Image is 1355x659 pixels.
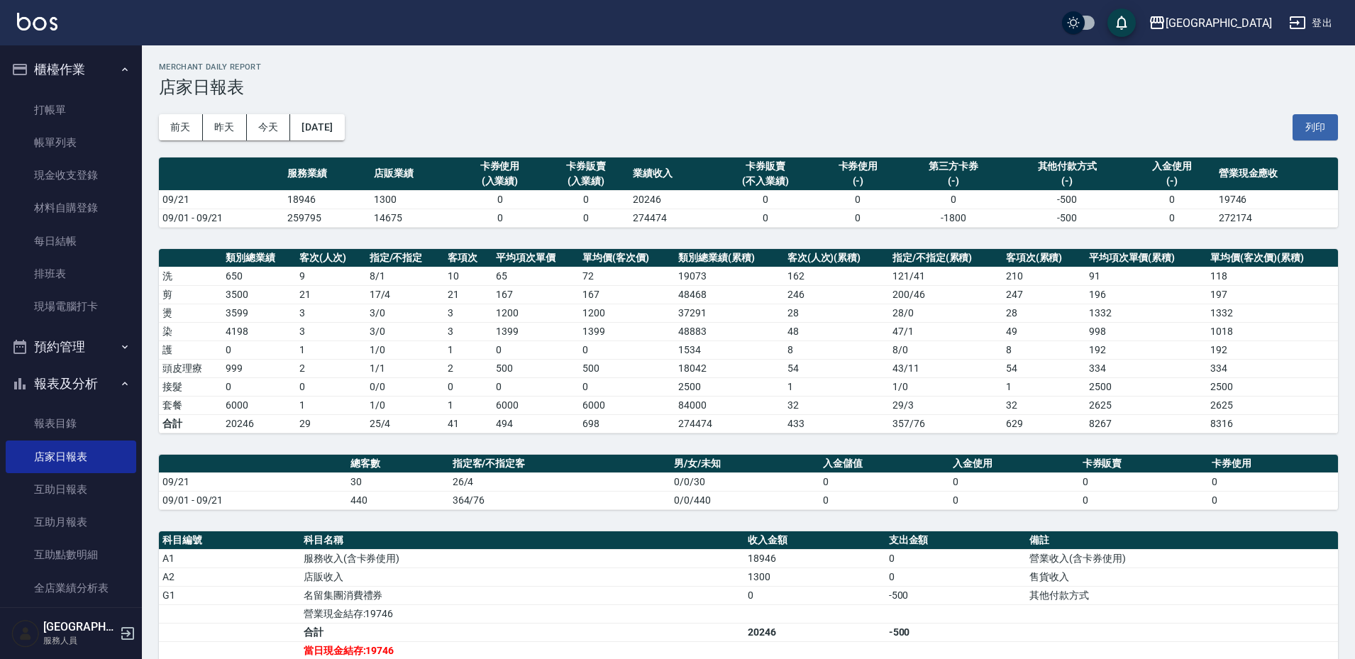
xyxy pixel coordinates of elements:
table: a dense table [159,455,1338,510]
th: 服務業績 [284,157,370,191]
th: 科目編號 [159,531,300,550]
a: 互助月報表 [6,506,136,538]
td: 48 [784,322,889,340]
td: 196 [1085,285,1207,304]
td: 20246 [744,623,885,641]
td: 0 [492,377,579,396]
td: 3500 [222,285,296,304]
a: 報表目錄 [6,407,136,440]
td: 28 [784,304,889,322]
td: 28 [1002,304,1085,322]
td: 1 [296,396,366,414]
td: 0 [579,377,675,396]
td: 0 [457,209,543,227]
th: 支出金額 [885,531,1027,550]
td: 2625 [1085,396,1207,414]
td: 6000 [579,396,675,414]
td: 0 [222,377,296,396]
td: 18042 [675,359,783,377]
td: 334 [1207,359,1338,377]
div: (-) [1132,174,1212,189]
td: -500 [1006,209,1129,227]
td: 0 [444,377,492,396]
td: 3 [296,304,366,322]
td: 0/0/440 [670,491,819,509]
td: -500 [885,586,1027,604]
td: A1 [159,549,300,567]
td: 0 [815,209,902,227]
td: 0 [716,190,815,209]
a: 打帳單 [6,94,136,126]
td: 17 / 4 [366,285,445,304]
td: 91 [1085,267,1207,285]
td: 1 [444,396,492,414]
td: 259795 [284,209,370,227]
td: 0 [885,549,1027,567]
td: 頭皮理療 [159,359,222,377]
td: 48883 [675,322,783,340]
th: 客次(人次)(累積) [784,249,889,267]
th: 業績收入 [629,157,716,191]
h3: 店家日報表 [159,77,1338,97]
button: save [1107,9,1136,37]
td: 店販收入 [300,567,744,586]
td: 54 [784,359,889,377]
td: 1 [784,377,889,396]
td: 440 [347,491,449,509]
td: 47 / 1 [889,322,1002,340]
td: 29 [296,414,366,433]
td: 1399 [492,322,579,340]
td: 0 [885,567,1027,586]
td: G1 [159,586,300,604]
td: 1200 [492,304,579,322]
td: 1300 [744,567,885,586]
td: 8 [784,340,889,359]
td: 0 [1129,190,1215,209]
td: 20246 [222,414,296,433]
td: 1018 [1207,322,1338,340]
td: 3 [296,322,366,340]
td: 0 [815,190,902,209]
td: -500 [885,623,1027,641]
a: 全店業績分析表 [6,572,136,604]
td: 18946 [744,549,885,567]
a: 互助日報表 [6,473,136,506]
td: 1 / 0 [889,377,1002,396]
td: 998 [1085,322,1207,340]
td: 燙 [159,304,222,322]
th: 收入金額 [744,531,885,550]
a: 營業統計分析表 [6,604,136,637]
button: 昨天 [203,114,247,140]
a: 互助點數明細 [6,538,136,571]
th: 平均項次單價(累積) [1085,249,1207,267]
th: 類別總業績(累積) [675,249,783,267]
td: 1 / 0 [366,396,445,414]
td: 162 [784,267,889,285]
button: 列印 [1293,114,1338,140]
td: 染 [159,322,222,340]
a: 帳單列表 [6,126,136,159]
th: 客次(人次) [296,249,366,267]
div: (入業績) [460,174,540,189]
td: 19746 [1215,190,1338,209]
td: 0 [819,472,949,491]
button: [DATE] [290,114,344,140]
td: 247 [1002,285,1085,304]
td: 698 [579,414,675,433]
div: [GEOGRAPHIC_DATA] [1166,14,1272,32]
td: 0 [716,209,815,227]
th: 指定客/不指定客 [449,455,671,473]
td: 167 [579,285,675,304]
td: 0 [492,340,579,359]
th: 店販業績 [370,157,457,191]
td: 9 [296,267,366,285]
td: 0 / 0 [366,377,445,396]
td: 121 / 41 [889,267,1002,285]
td: 48468 [675,285,783,304]
td: 1534 [675,340,783,359]
td: 167 [492,285,579,304]
td: 20246 [629,190,716,209]
td: 25/4 [366,414,445,433]
img: Logo [17,13,57,31]
a: 每日結帳 [6,225,136,257]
